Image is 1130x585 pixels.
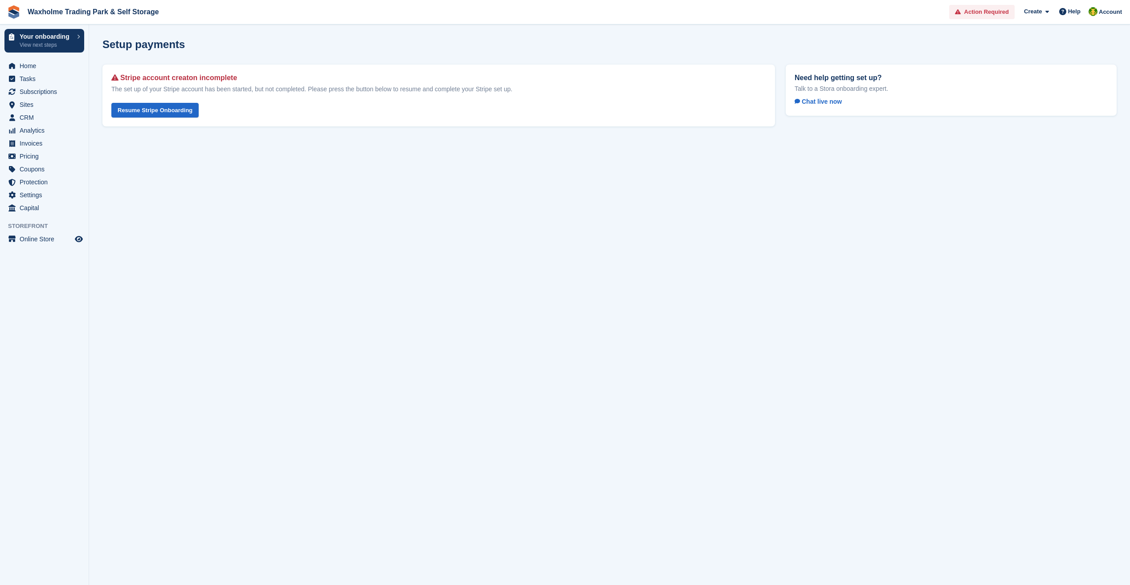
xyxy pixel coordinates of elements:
a: Waxholme Trading Park & Self Storage [24,4,163,19]
a: menu [4,189,84,201]
span: Account [1099,8,1122,16]
span: Home [20,60,73,72]
a: menu [4,137,84,150]
a: menu [4,73,84,85]
span: Subscriptions [20,85,73,98]
span: Online Store [20,233,73,245]
a: menu [4,98,84,111]
a: Your onboarding View next steps [4,29,84,53]
span: Protection [20,176,73,188]
a: menu [4,176,84,188]
span: Sites [20,98,73,111]
h2: Need help getting set up? [795,73,1108,82]
a: menu [4,60,84,72]
span: Storefront [8,222,89,231]
a: menu [4,233,84,245]
span: Help [1068,7,1081,16]
p: The set up of your Stripe account has been started, but not completed. Please press the button be... [111,85,766,94]
span: Chat live now [795,98,842,105]
p: Your onboarding [20,33,73,40]
a: menu [4,202,84,214]
span: Pricing [20,150,73,162]
span: Invoices [20,137,73,150]
span: Capital [20,202,73,214]
a: Preview store [73,234,84,244]
a: menu [4,124,84,137]
p: View next steps [20,41,73,49]
h2: Stripe account creaton incomplete [111,73,766,82]
a: Action Required [949,5,1015,20]
a: menu [4,85,84,98]
a: menu [4,150,84,162]
a: Resume Stripe Onboarding [111,103,199,118]
span: CRM [20,111,73,124]
img: stora-icon-8386f47178a22dfd0bd8f6a31ec36ba5ce8667c1dd55bd0f319d3a0aa187defe.svg [7,5,20,19]
span: Tasks [20,73,73,85]
img: Waxholme Self Storage [1089,7,1097,16]
a: Chat live now [795,96,849,107]
span: Analytics [20,124,73,137]
span: Settings [20,189,73,201]
span: Create [1024,7,1042,16]
a: menu [4,111,84,124]
h1: Setup payments [102,38,185,50]
a: menu [4,163,84,175]
span: Action Required [964,8,1009,16]
p: Talk to a Stora onboarding expert. [795,85,1108,93]
span: Coupons [20,163,73,175]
